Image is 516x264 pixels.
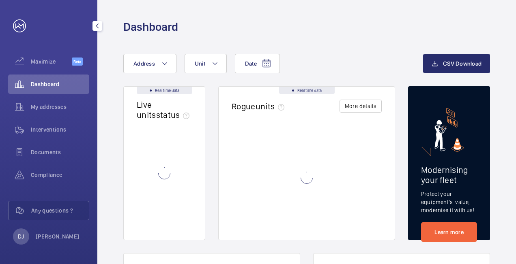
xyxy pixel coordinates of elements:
[31,207,89,215] span: Any questions ?
[133,60,155,67] span: Address
[137,100,193,120] h2: Live units
[18,232,24,241] p: DJ
[31,126,89,134] span: Interventions
[245,60,257,67] span: Date
[421,190,477,214] p: Protect your equipment's value, modernise it with us!
[31,103,89,111] span: My addresses
[421,165,477,185] h2: Modernising your fleet
[434,108,464,152] img: marketing-card.svg
[235,54,280,73] button: Date
[232,101,288,111] h2: Rogue
[36,232,80,241] p: [PERSON_NAME]
[137,87,192,94] div: Real time data
[31,80,89,88] span: Dashboard
[31,57,72,66] span: Maximize
[340,100,382,113] button: More details
[443,60,482,67] span: CSV Download
[123,19,178,34] h1: Dashboard
[256,101,288,111] span: units
[195,60,205,67] span: Unit
[31,148,89,156] span: Documents
[185,54,227,73] button: Unit
[279,87,335,94] div: Real time data
[156,110,193,120] span: status
[31,171,89,179] span: Compliance
[123,54,176,73] button: Address
[72,57,83,66] span: Beta
[421,222,477,242] a: Learn more
[423,54,490,73] button: CSV Download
